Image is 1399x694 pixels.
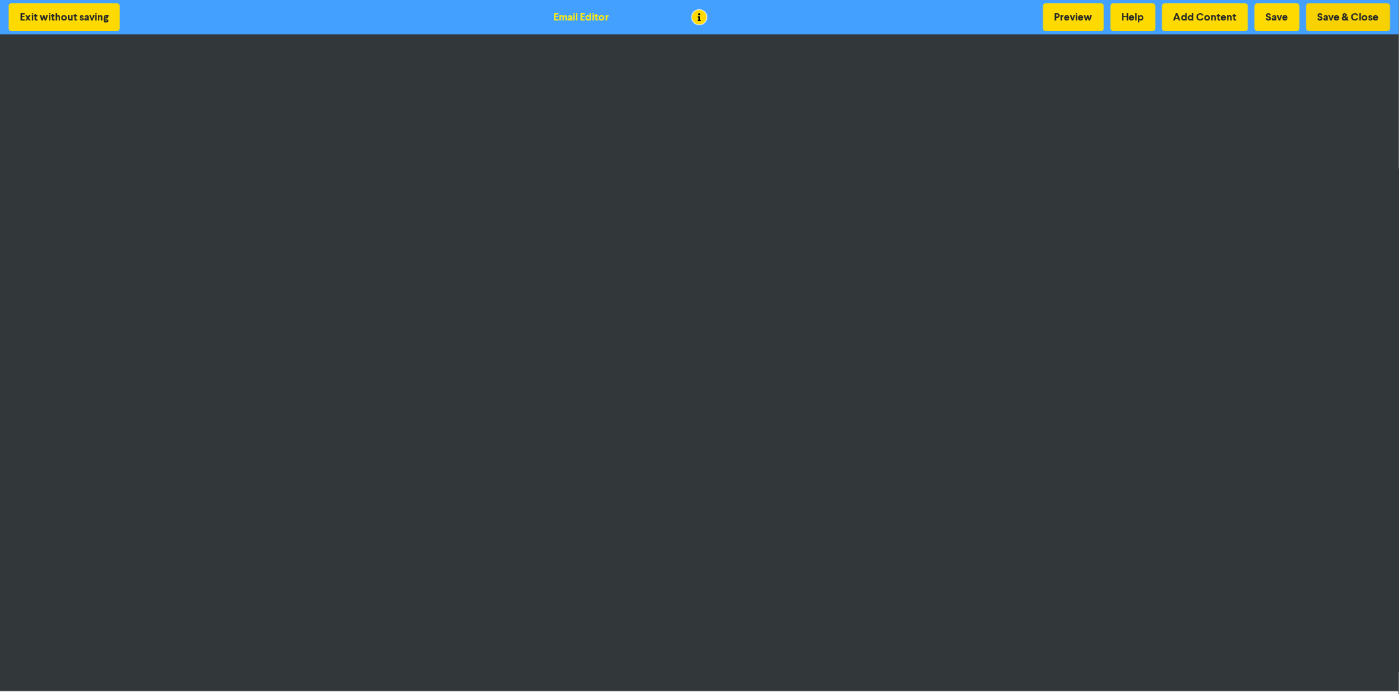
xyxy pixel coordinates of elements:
[1255,3,1300,31] button: Save
[554,9,610,25] div: Email Editor
[9,3,120,31] button: Exit without saving
[1043,3,1104,31] button: Preview
[1162,3,1248,31] button: Add Content
[1111,3,1156,31] button: Help
[1306,3,1390,31] button: Save & Close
